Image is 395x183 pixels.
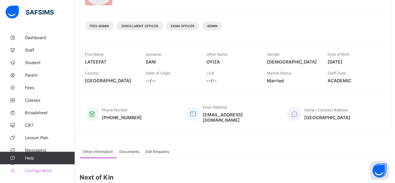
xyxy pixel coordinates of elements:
span: [PHONE_NUMBER] [102,115,142,120]
span: Parent [25,73,75,78]
span: Admin [207,24,218,28]
span: Fees [25,85,75,90]
span: Enrollment Officer [121,24,158,28]
span: --/-- [146,78,197,83]
span: Next of Kin [80,174,390,181]
span: LGA [206,71,214,75]
span: Configuration [25,168,75,173]
span: Date of Birth [328,52,349,57]
span: --/-- [206,78,257,83]
button: Open asap [370,161,389,180]
span: Fees Admin [90,24,109,28]
span: Other Information [83,149,113,154]
span: Country [85,71,99,75]
span: Other Name [206,52,227,57]
span: Home / Contract Address [304,108,348,112]
span: Exam Officer [171,24,195,28]
span: [DATE] [328,59,379,64]
span: LATEEFAT [85,59,136,64]
span: Broadsheet [25,110,75,115]
span: Staff [25,48,75,53]
span: CBT [25,123,75,128]
span: Phone Number [102,108,128,112]
span: Staff Type [328,71,346,75]
span: Dashboard [25,35,75,40]
span: Student [25,60,75,65]
span: Lesson Plan [25,135,75,140]
span: [EMAIL_ADDRESS][DOMAIN_NAME] [202,112,278,123]
span: Surname [146,52,161,57]
span: Gender [267,52,280,57]
span: Help [25,155,75,160]
span: [GEOGRAPHIC_DATA] [304,115,350,120]
span: OYIZA [206,59,257,64]
span: Married [267,78,318,83]
span: Classes [25,98,75,103]
span: ACADEMIC [328,78,379,83]
span: [DEMOGRAPHIC_DATA] [267,59,318,64]
span: Documents [119,149,139,154]
span: Messaging [25,148,75,153]
span: Edit Requests [146,149,169,154]
span: State of Origin [146,71,170,75]
span: First Name [85,52,104,57]
span: SANI [146,59,197,64]
img: safsims [6,6,54,19]
span: Marital Status [267,71,291,75]
span: [GEOGRAPHIC_DATA] [85,78,136,83]
span: Email Address [202,105,227,109]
